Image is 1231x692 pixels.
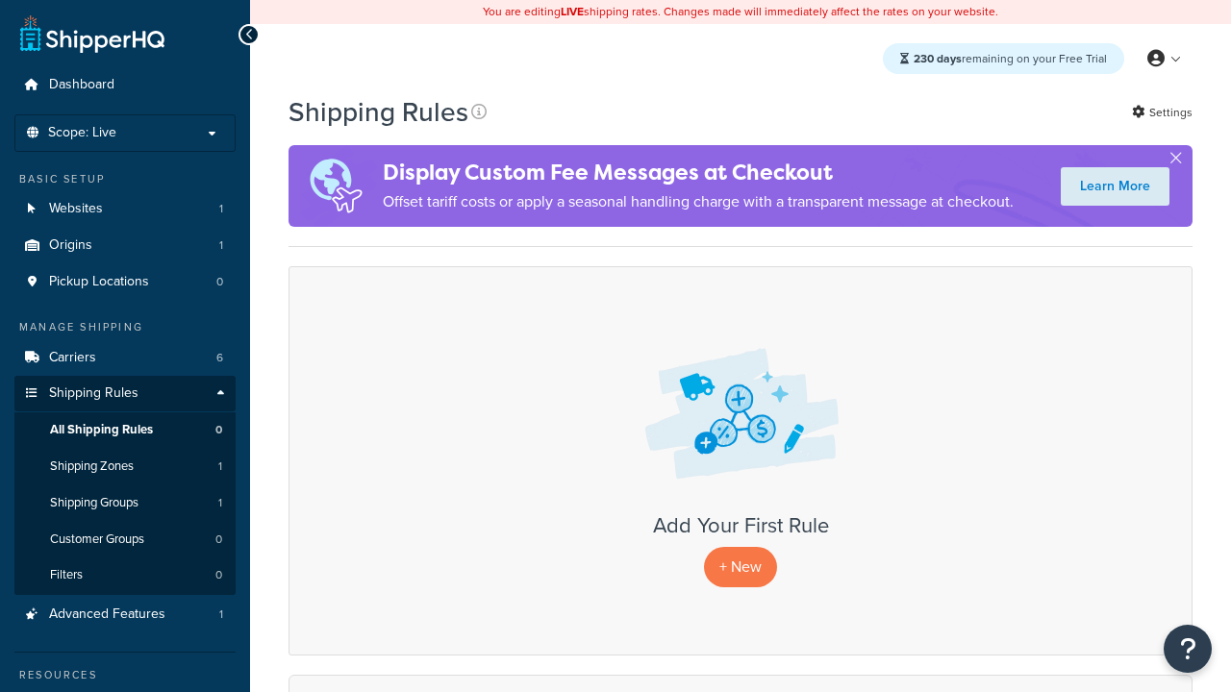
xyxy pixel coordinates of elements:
h3: Add Your First Rule [309,514,1172,537]
li: Filters [14,557,236,593]
p: Offset tariff costs or apply a seasonal handling charge with a transparent message at checkout. [383,188,1014,215]
div: remaining on your Free Trial [883,43,1124,74]
span: Shipping Rules [49,385,138,402]
span: All Shipping Rules [50,422,153,438]
span: 1 [218,495,222,511]
a: Pickup Locations 0 [14,264,236,300]
span: 0 [215,567,222,583]
span: Shipping Zones [50,458,134,475]
span: 1 [219,237,223,254]
li: Carriers [14,340,236,376]
img: duties-banner-06bc72dcb5fe05cb3f9472aba00be2ae8eb53ab6f0d8bb03d382ba314ac3c341.png [289,145,383,227]
a: Dashboard [14,67,236,103]
span: 0 [215,422,222,438]
span: 0 [215,531,222,548]
a: Shipping Zones 1 [14,449,236,484]
span: 1 [219,201,223,217]
span: 1 [218,458,222,475]
a: Shipping Groups 1 [14,485,236,521]
a: Advanced Features 1 [14,597,236,632]
a: ShipperHQ Home [20,14,164,53]
div: Basic Setup [14,171,236,187]
span: Advanced Features [49,606,165,623]
a: Filters 0 [14,557,236,593]
span: Scope: Live [48,125,116,141]
span: Websites [49,201,103,217]
li: Shipping Rules [14,376,236,595]
div: Resources [14,667,236,683]
li: Customer Groups [14,522,236,557]
li: Websites [14,191,236,227]
a: Origins 1 [14,228,236,263]
li: Pickup Locations [14,264,236,300]
a: Shipping Rules [14,376,236,411]
li: All Shipping Rules [14,412,236,448]
span: Pickup Locations [49,274,149,290]
a: Customer Groups 0 [14,522,236,557]
li: Advanced Features [14,597,236,632]
p: + New [704,547,777,586]
a: Learn More [1061,167,1169,206]
li: Origins [14,228,236,263]
li: Shipping Zones [14,449,236,484]
div: Manage Shipping [14,319,236,335]
b: LIVE [561,3,584,20]
span: Origins [49,237,92,254]
a: Carriers 6 [14,340,236,376]
span: 0 [216,274,223,290]
span: Dashboard [49,77,114,93]
a: Settings [1132,99,1193,126]
h1: Shipping Rules [289,93,468,131]
span: Filters [50,567,83,583]
button: Open Resource Center [1164,625,1212,673]
span: Carriers [49,350,96,366]
a: Websites 1 [14,191,236,227]
span: 1 [219,606,223,623]
a: All Shipping Rules 0 [14,412,236,448]
span: 6 [216,350,223,366]
span: Customer Groups [50,531,144,548]
strong: 230 days [914,50,962,67]
h4: Display Custom Fee Messages at Checkout [383,157,1014,188]
li: Shipping Groups [14,485,236,521]
span: Shipping Groups [50,495,138,511]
